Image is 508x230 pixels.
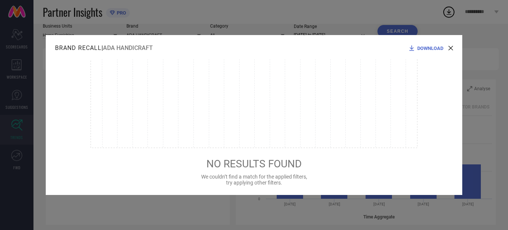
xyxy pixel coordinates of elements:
[201,174,307,186] span: We couldn’t find a match for the applied filters, try applying other filters.
[55,44,153,51] div: |
[206,158,302,170] span: NO RESULTS FOUND
[408,44,447,52] div: Download
[417,45,443,51] span: DOWNLOAD
[103,44,153,51] span: ADA HANDICRAFT
[55,44,102,51] h1: Brand Recall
